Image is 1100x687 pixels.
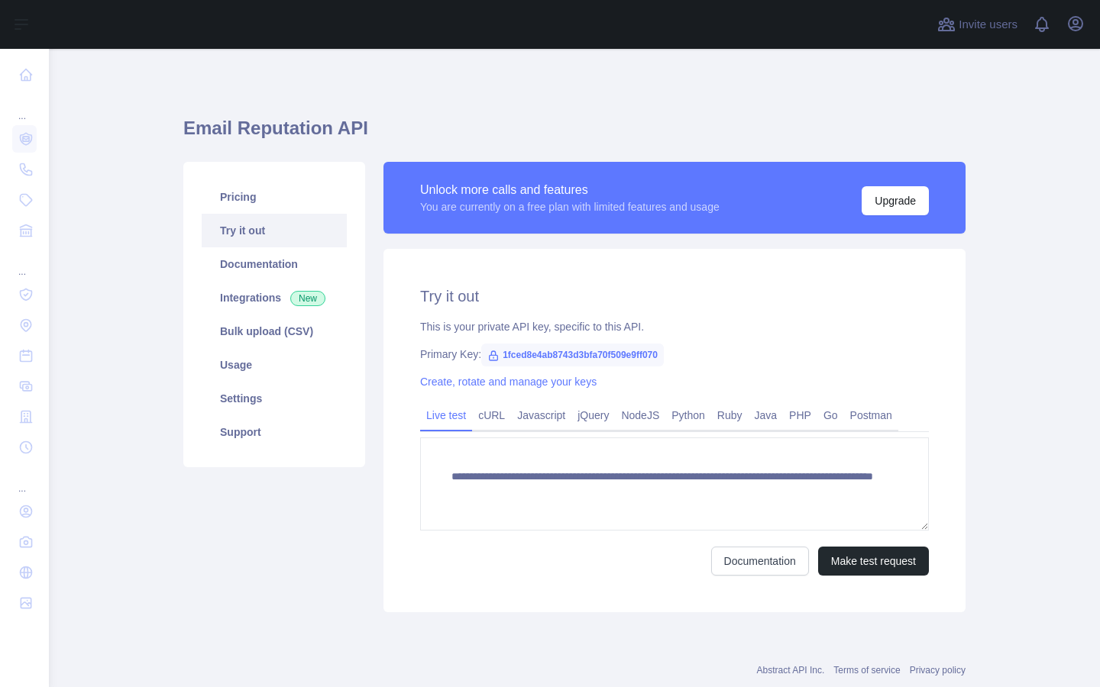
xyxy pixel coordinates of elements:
[202,247,347,281] a: Documentation
[472,403,511,427] a: cURL
[420,347,929,362] div: Primary Key:
[202,314,347,348] a: Bulk upload (CSV)
[711,403,749,427] a: Ruby
[420,181,720,199] div: Unlock more calls and features
[420,199,720,214] div: You are currently on a free plan with limited features and usage
[711,547,809,576] a: Documentation
[420,285,929,307] h2: Try it out
[12,464,37,495] div: ...
[420,319,929,334] div: This is your private API key, specific to this API.
[934,12,1021,37] button: Invite users
[910,665,966,676] a: Privacy policy
[665,403,711,427] a: Python
[511,403,571,427] a: Javascript
[202,180,347,214] a: Pricing
[959,16,1017,34] span: Invite users
[420,376,597,388] a: Create, rotate and manage your keys
[783,403,817,427] a: PHP
[202,281,347,314] a: Integrations New
[481,343,664,366] span: 1fced8e4ab8743d3bfa70f509e9ff070
[202,382,347,415] a: Settings
[817,403,844,427] a: Go
[183,116,966,153] h1: Email Reputation API
[202,214,347,247] a: Try it out
[12,92,37,122] div: ...
[757,665,825,676] a: Abstract API Inc.
[844,403,898,427] a: Postman
[749,403,784,427] a: Java
[833,665,900,676] a: Terms of service
[12,247,37,278] div: ...
[420,403,472,427] a: Live test
[615,403,665,427] a: NodeJS
[862,186,929,215] button: Upgrade
[290,291,325,306] span: New
[202,415,347,449] a: Support
[818,547,929,576] button: Make test request
[571,403,615,427] a: jQuery
[202,348,347,382] a: Usage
